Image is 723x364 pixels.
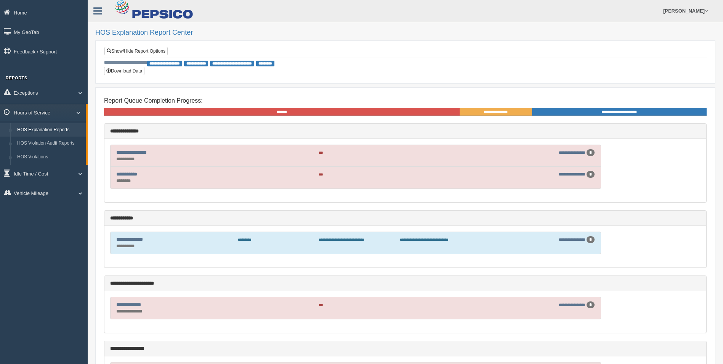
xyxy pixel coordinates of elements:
[95,29,715,37] h2: HOS Explanation Report Center
[14,150,86,164] a: HOS Violations
[104,47,168,55] a: Show/Hide Report Options
[104,67,144,75] button: Download Data
[14,137,86,150] a: HOS Violation Audit Reports
[104,97,707,104] h4: Report Queue Completion Progress:
[14,123,86,137] a: HOS Explanation Reports
[14,164,86,178] a: HOS Violation Trend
